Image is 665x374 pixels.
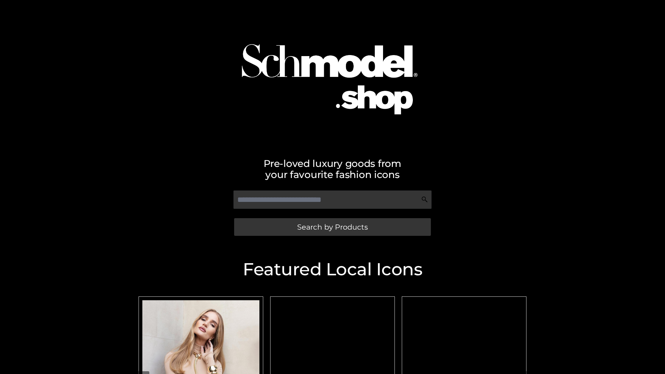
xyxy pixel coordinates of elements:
img: Search Icon [421,196,428,203]
a: Search by Products [234,218,431,236]
h2: Featured Local Icons​ [135,261,530,278]
span: Search by Products [297,223,368,231]
h2: Pre-loved luxury goods from your favourite fashion icons [135,158,530,180]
